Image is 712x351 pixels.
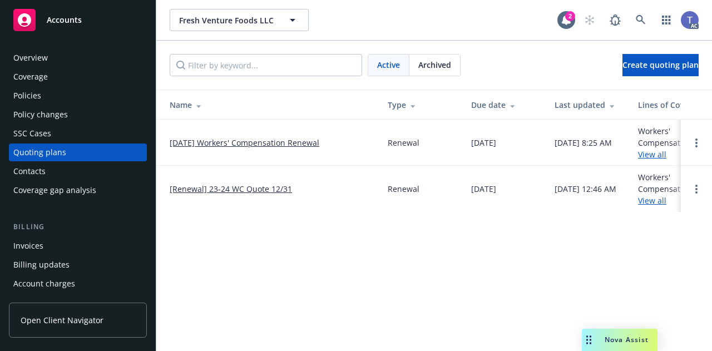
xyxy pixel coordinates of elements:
div: [DATE] 12:46 AM [555,183,616,195]
a: Coverage gap analysis [9,181,147,199]
a: Search [630,9,652,31]
div: Due date [471,99,537,111]
div: Coverage gap analysis [13,181,96,199]
a: Switch app [655,9,678,31]
span: Nova Assist [605,335,649,344]
span: Active [377,59,400,71]
input: Filter by keyword... [170,54,362,76]
a: Quoting plans [9,144,147,161]
div: Quoting plans [13,144,66,161]
a: View all [638,195,666,206]
a: Contacts [9,162,147,180]
div: Policies [13,87,41,105]
a: Open options [690,182,703,196]
a: Report a Bug [604,9,626,31]
a: Coverage [9,68,147,86]
a: Account charges [9,275,147,293]
div: Coverage [13,68,48,86]
span: Fresh Venture Foods LLC [179,14,275,26]
a: [Renewal] 23-24 WC Quote 12/31 [170,183,292,195]
a: Invoices [9,237,147,255]
div: Billing updates [13,256,70,274]
a: Overview [9,49,147,67]
div: Renewal [388,137,419,149]
div: Contacts [13,162,46,180]
img: photo [681,11,699,29]
div: Account charges [13,275,75,293]
div: Drag to move [582,329,596,351]
button: Fresh Venture Foods LLC [170,9,309,31]
a: Policy changes [9,106,147,123]
div: Name [170,99,370,111]
a: SSC Cases [9,125,147,142]
a: Open options [690,136,703,150]
a: Billing updates [9,256,147,274]
div: [DATE] [471,137,496,149]
a: [DATE] Workers' Compensation Renewal [170,137,319,149]
div: Billing [9,221,147,233]
span: Create quoting plan [622,60,699,70]
a: Create quoting plan [622,54,699,76]
div: Invoices [13,237,43,255]
a: View all [638,149,666,160]
div: [DATE] [471,183,496,195]
div: Overview [13,49,48,67]
div: SSC Cases [13,125,51,142]
span: Archived [418,59,451,71]
div: [DATE] 8:25 AM [555,137,612,149]
a: Start snowing [578,9,601,31]
div: Renewal [388,183,419,195]
a: Accounts [9,4,147,36]
button: Nova Assist [582,329,657,351]
div: Type [388,99,453,111]
div: 2 [565,11,575,21]
a: Policies [9,87,147,105]
div: Last updated [555,99,620,111]
span: Accounts [47,16,82,24]
span: Open Client Navigator [21,314,103,326]
div: Policy changes [13,106,68,123]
